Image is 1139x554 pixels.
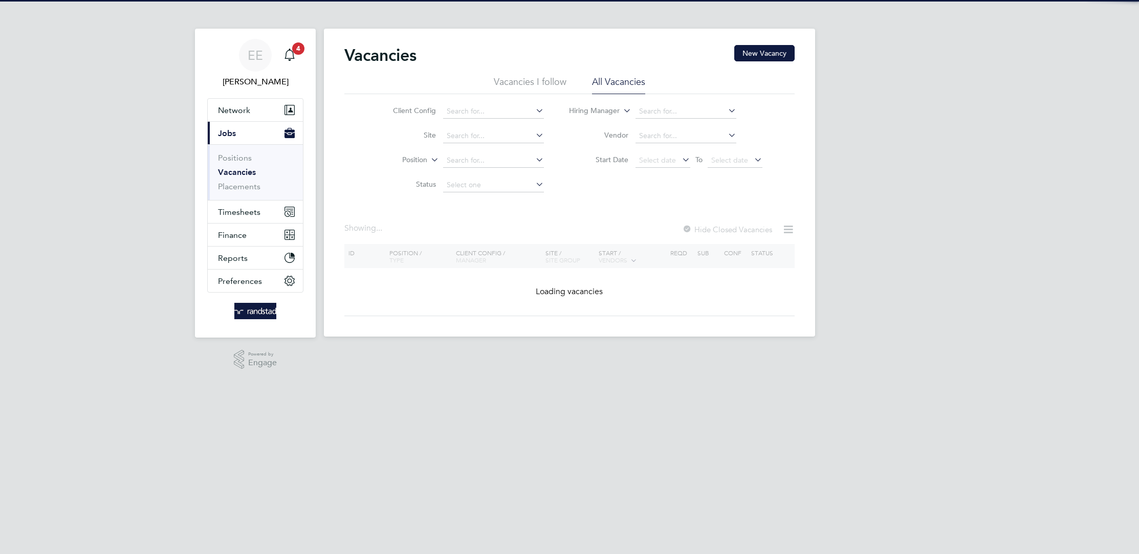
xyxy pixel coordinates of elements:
[639,156,676,165] span: Select date
[208,122,303,144] button: Jobs
[377,180,436,189] label: Status
[218,207,260,217] span: Timesheets
[569,155,628,164] label: Start Date
[377,106,436,115] label: Client Config
[279,39,300,72] a: 4
[218,253,248,263] span: Reports
[292,42,304,55] span: 4
[208,224,303,246] button: Finance
[208,99,303,121] button: Network
[692,153,706,166] span: To
[218,153,252,163] a: Positions
[376,223,382,233] span: ...
[711,156,748,165] span: Select date
[207,76,303,88] span: Elliott Ebanks
[682,225,772,234] label: Hide Closed Vacancies
[208,201,303,223] button: Timesheets
[207,303,303,319] a: Go to home page
[218,276,262,286] span: Preferences
[344,45,417,65] h2: Vacancies
[234,303,277,319] img: randstad-logo-retina.png
[207,39,303,88] a: EE[PERSON_NAME]
[218,105,250,115] span: Network
[494,76,566,94] li: Vacancies I follow
[443,178,544,192] input: Select one
[569,130,628,140] label: Vendor
[208,247,303,269] button: Reports
[561,106,620,116] label: Hiring Manager
[208,144,303,200] div: Jobs
[443,153,544,168] input: Search for...
[368,155,427,165] label: Position
[218,230,247,240] span: Finance
[344,223,384,234] div: Showing
[218,167,256,177] a: Vacancies
[248,359,277,367] span: Engage
[195,29,316,338] nav: Main navigation
[248,350,277,359] span: Powered by
[636,129,736,143] input: Search for...
[234,350,277,369] a: Powered byEngage
[443,104,544,119] input: Search for...
[218,182,260,191] a: Placements
[592,76,645,94] li: All Vacancies
[208,270,303,292] button: Preferences
[443,129,544,143] input: Search for...
[218,128,236,138] span: Jobs
[636,104,736,119] input: Search for...
[734,45,795,61] button: New Vacancy
[377,130,436,140] label: Site
[248,49,263,62] span: EE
